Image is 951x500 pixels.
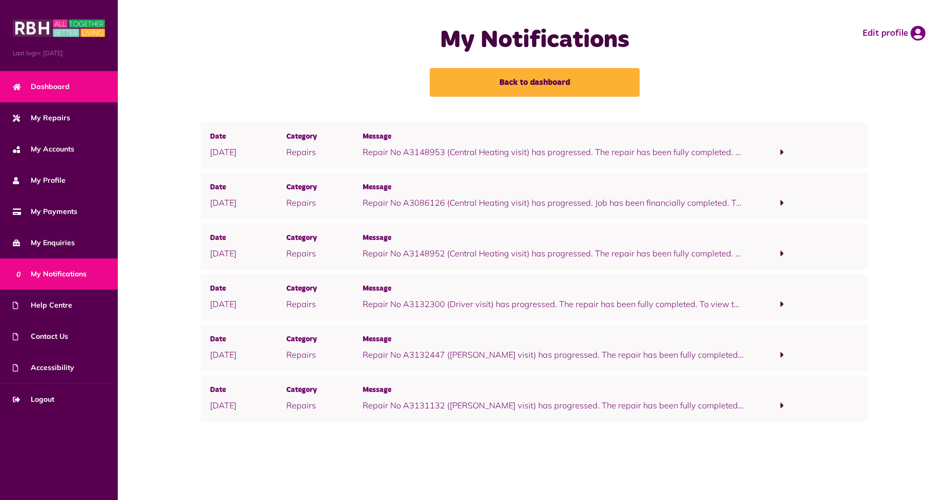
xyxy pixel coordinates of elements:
[286,132,363,143] span: Category
[286,233,363,244] span: Category
[13,269,87,279] span: My Notifications
[13,144,74,155] span: My Accounts
[13,49,105,58] span: Last login: [DATE]
[13,237,75,248] span: My Enquiries
[363,233,744,244] span: Message
[13,331,68,342] span: Contact Us
[286,197,363,209] p: Repairs
[286,298,363,310] p: Repairs
[363,132,744,143] span: Message
[13,175,66,186] span: My Profile
[286,349,363,361] p: Repairs
[210,182,286,193] span: Date
[210,197,286,209] p: [DATE]
[210,132,286,143] span: Date
[13,362,74,373] span: Accessibility
[286,284,363,295] span: Category
[286,334,363,345] span: Category
[286,385,363,396] span: Category
[13,113,70,123] span: My Repairs
[363,298,744,310] p: Repair No A3132300 (Driver visit) has progressed. The repair has been fully completed. To view th...
[210,334,286,345] span: Date
[363,399,744,411] p: Repair No A3131132 ([PERSON_NAME] visit) has progressed. The repair has been fully completed. To ...
[286,146,363,158] p: Repairs
[286,247,363,259] p: Repairs
[363,284,744,295] span: Message
[210,298,286,310] p: [DATE]
[210,349,286,361] p: [DATE]
[210,284,286,295] span: Date
[13,18,105,38] img: MyRBH
[363,182,744,193] span: Message
[363,349,744,361] p: Repair No A3132447 ([PERSON_NAME] visit) has progressed. The repair has been fully completed. To ...
[363,197,744,209] p: Repair No A3086126 (Central Heating visit) has progressed. Job has been financially completed. To...
[363,247,744,259] p: Repair No A3148952 (Central Heating visit) has progressed. The repair has been fully completed. T...
[430,68,640,97] a: Back to dashboard
[363,334,744,345] span: Message
[363,385,744,396] span: Message
[862,26,925,41] a: Edit profile
[13,81,70,92] span: Dashboard
[363,146,744,158] p: Repair No A3148953 (Central Heating visit) has progressed. The repair has been fully completed. T...
[210,385,286,396] span: Date
[13,268,24,279] span: 0
[286,182,363,193] span: Category
[336,26,733,55] h1: My Notifications
[210,233,286,244] span: Date
[210,146,286,158] p: [DATE]
[13,394,54,405] span: Logout
[210,399,286,411] p: [DATE]
[13,300,72,311] span: Help Centre
[13,206,77,217] span: My Payments
[210,247,286,259] p: [DATE]
[286,399,363,411] p: Repairs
